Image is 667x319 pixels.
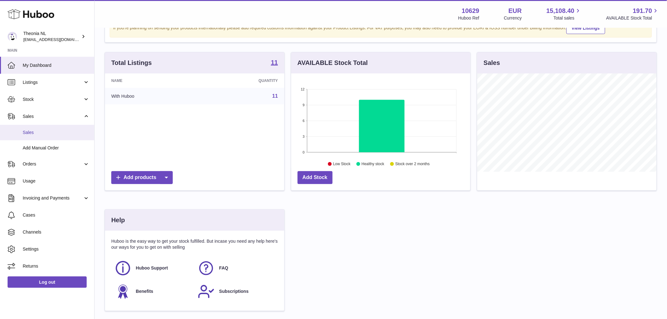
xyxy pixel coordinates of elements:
text: 9 [303,103,304,107]
a: Add Stock [298,171,333,184]
span: Returns [23,263,90,269]
text: 0 [303,150,304,154]
span: Total sales [554,15,582,21]
text: 3 [303,135,304,138]
a: 15,108.40 Total sales [546,7,582,21]
strong: 11 [271,59,278,66]
a: Huboo Support [114,260,191,277]
span: Stock [23,96,83,102]
a: Benefits [114,283,191,300]
div: Currency [504,15,522,21]
a: Add products [111,171,173,184]
span: AVAILABLE Stock Total [606,15,659,21]
span: Usage [23,178,90,184]
h3: Help [111,216,125,224]
div: Huboo Ref [458,15,479,21]
span: Subscriptions [219,288,248,294]
th: Name [105,73,200,88]
img: info@wholesomegoods.eu [8,32,17,41]
td: With Huboo [105,88,200,104]
text: Healthy stock [362,162,385,166]
span: Add Manual Order [23,145,90,151]
span: Benefits [136,288,153,294]
span: FAQ [219,265,228,271]
h3: Total Listings [111,59,152,67]
a: FAQ [198,260,275,277]
text: Low Stock [333,162,351,166]
span: Sales [23,130,90,136]
a: 11 [272,93,278,99]
strong: EUR [508,7,522,15]
a: Subscriptions [198,283,275,300]
span: 15,108.40 [546,7,574,15]
span: Huboo Support [136,265,168,271]
p: Huboo is the easy way to get your stock fulfilled. But incase you need any help here's our ways f... [111,238,278,250]
span: [EMAIL_ADDRESS][DOMAIN_NAME] [23,37,93,42]
strong: 10629 [462,7,479,15]
span: Invoicing and Payments [23,195,83,201]
span: Sales [23,113,83,119]
span: Cases [23,212,90,218]
a: 11 [271,59,278,67]
h3: Sales [484,59,500,67]
span: Channels [23,229,90,235]
th: Quantity [200,73,284,88]
span: Listings [23,79,83,85]
span: Settings [23,246,90,252]
text: 12 [301,87,304,91]
text: 6 [303,119,304,123]
div: Theonia NL [23,31,80,43]
span: Orders [23,161,83,167]
a: 191.70 AVAILABLE Stock Total [606,7,659,21]
text: Stock over 2 months [395,162,430,166]
span: 191.70 [633,7,652,15]
h3: AVAILABLE Stock Total [298,59,368,67]
a: View Listings [566,22,605,34]
span: My Dashboard [23,62,90,68]
a: Log out [8,276,87,288]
